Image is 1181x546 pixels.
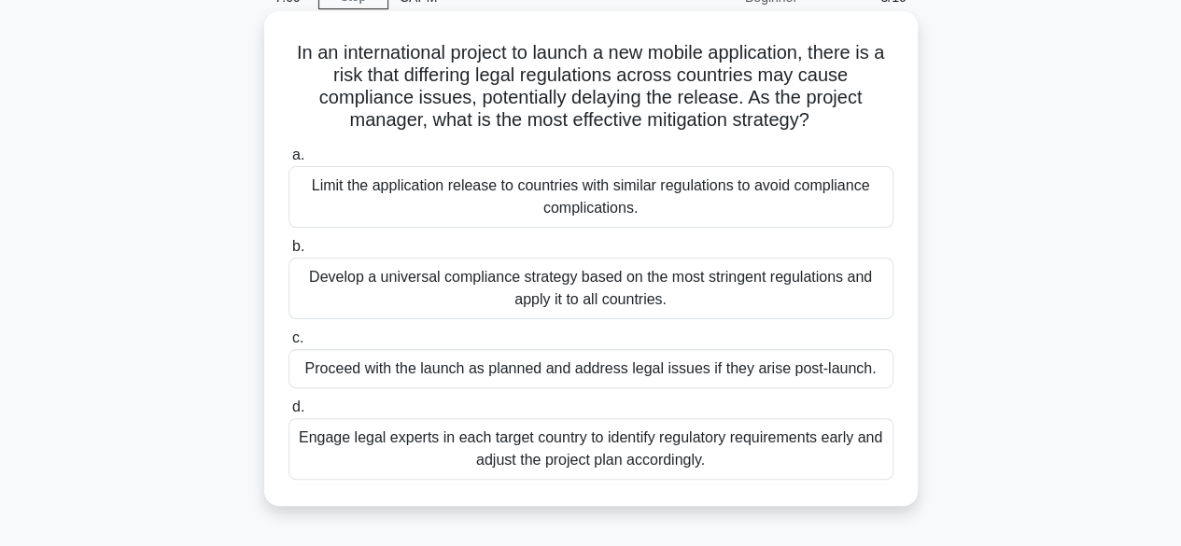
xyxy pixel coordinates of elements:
span: c. [292,329,303,345]
span: b. [292,238,304,254]
h5: In an international project to launch a new mobile application, there is a risk that differing le... [287,41,895,133]
span: d. [292,399,304,414]
div: Develop a universal compliance strategy based on the most stringent regulations and apply it to a... [288,258,893,319]
div: Proceed with the launch as planned and address legal issues if they arise post-launch. [288,349,893,388]
div: Engage legal experts in each target country to identify regulatory requirements early and adjust ... [288,418,893,480]
span: a. [292,147,304,162]
div: Limit the application release to countries with similar regulations to avoid compliance complicat... [288,166,893,228]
